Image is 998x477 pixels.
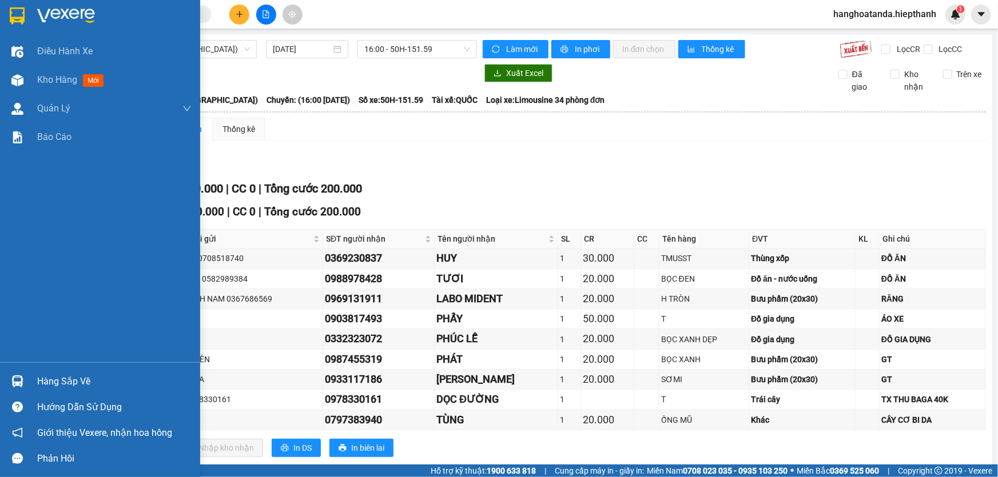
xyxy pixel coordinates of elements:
div: THANH NAM 0367686569 [178,292,321,305]
span: Quản Lý [37,101,70,115]
div: Đồ gia dụng [751,312,853,325]
div: PHÁT [436,351,556,367]
div: 0332323072 [325,331,432,347]
span: sync [492,45,502,54]
input: 11/08/2025 [273,43,331,55]
span: | [227,205,230,218]
div: Trái cây [751,393,853,406]
button: printerIn phơi [551,40,610,58]
div: 1 [560,333,579,346]
span: Tổng cước 200.000 [264,205,361,218]
span: Thống kê [702,43,736,55]
span: | [226,182,229,195]
div: T [661,312,747,325]
div: 20.000 [583,371,632,387]
div: [PERSON_NAME] [436,371,556,387]
div: H TRÒN [661,292,747,305]
span: CC 0 [232,182,256,195]
span: Cung cấp máy in - giấy in: [555,464,644,477]
span: ⚪️ [790,468,794,473]
div: 50.000 [583,311,632,327]
div: DỌC ĐƯỜNG [436,391,556,407]
div: Hàng sắp về [37,373,192,390]
span: In biên lai [351,442,384,454]
div: 1 [560,312,579,325]
span: 16:00 - 50H-151.59 [364,41,470,58]
span: caret-down [976,9,987,19]
div: BỌC XANH [661,353,747,366]
div: SƠN 0708518740 [178,252,321,264]
span: SĐT người nhận [326,233,423,245]
div: Đồ gia dụng [751,333,853,346]
div: PHÚC LỄ [436,331,556,347]
img: 9k= [840,40,872,58]
img: warehouse-icon [11,103,23,115]
div: Bưu phẩm (20x30) [751,353,853,366]
span: CC 0 [233,205,256,218]
div: 1 [560,414,579,426]
span: Lọc CC [935,43,964,55]
span: Tài xế: QUỐC [432,94,478,106]
div: GT [881,373,984,386]
span: Lọc CR [892,43,922,55]
div: HIỀN [178,333,321,346]
button: file-add [256,5,276,25]
td: 0903817493 [323,309,435,329]
th: Tên hàng [659,230,749,248]
div: 0797383940 [325,412,432,428]
div: BỌC ĐEN [661,272,747,285]
div: NGUYÊN [178,353,321,366]
div: X 0978330161 [178,393,321,406]
div: Đồ ăn - nước uống [751,272,853,285]
span: Xuất Excel [506,67,543,79]
span: Chuyến: (16:00 [DATE]) [267,94,350,106]
td: PHÚC LỄ [435,329,558,349]
th: KL [856,230,880,248]
div: Hướng dẫn sử dụng [37,399,192,416]
button: caret-down [971,5,991,25]
span: question-circle [12,402,23,412]
div: GT [881,353,984,366]
div: Bưu phẩm (20x30) [751,292,853,305]
div: T [661,393,747,406]
td: 0978330161 [323,390,435,410]
div: TX THU BAGA 40K [881,393,984,406]
div: CÂY CƠ BI DA [881,414,984,426]
td: 0797383940 [323,410,435,430]
div: 0978330161 [325,391,432,407]
span: message [12,453,23,464]
div: TÙNG [436,412,556,428]
div: KHOA 0582989384 [178,272,321,285]
div: DÌ NGA [178,373,321,386]
span: Loại xe: Limousine 34 phòng đơn [486,94,605,106]
span: copyright [935,467,943,475]
th: CR [581,230,634,248]
span: notification [12,427,23,438]
img: icon-new-feature [951,9,961,19]
span: printer [339,444,347,453]
button: In đơn chọn [613,40,675,58]
span: Số xe: 50H-151.59 [359,94,423,106]
div: 0369230837 [325,250,432,266]
td: TÙNG [435,410,558,430]
strong: 0708 023 035 - 0935 103 250 [683,466,788,475]
div: 0988978428 [325,271,432,287]
span: Miền Nam [647,464,788,477]
span: In phơi [575,43,601,55]
div: 30.000 [583,250,632,266]
button: downloadNhập kho nhận [177,439,263,457]
span: plus [236,10,244,18]
button: downloadXuất Excel [484,64,552,82]
div: 0987455319 [325,351,432,367]
div: 1 [560,373,579,386]
span: Báo cáo [37,130,71,144]
span: In DS [293,442,312,454]
button: plus [229,5,249,25]
button: syncLàm mới [483,40,548,58]
div: 1 [560,353,579,366]
div: 20.000 [583,412,632,428]
div: Thống kê [222,123,255,135]
strong: 0369 525 060 [830,466,879,475]
span: | [259,205,261,218]
strong: 1900 633 818 [487,466,536,475]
